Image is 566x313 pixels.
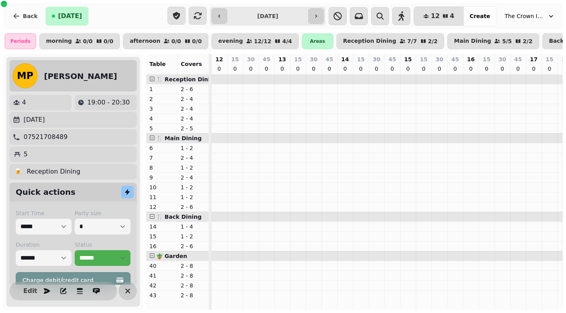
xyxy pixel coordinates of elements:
button: Back [6,7,44,26]
p: 15 [294,55,301,63]
button: morning0/00/0 [39,33,120,49]
p: 2 - 4 [181,105,206,113]
p: 0 [421,65,427,73]
p: 4 [149,115,175,123]
p: 43 [149,291,175,299]
p: 2 / 2 [523,38,533,44]
p: 9 [149,174,175,181]
p: 4 / 4 [282,38,292,44]
p: 0 [499,65,505,73]
p: 0 [389,65,395,73]
p: 10 [149,183,175,191]
p: 15 [404,55,412,63]
div: Areas [302,33,333,49]
p: 0 / 0 [104,38,114,44]
p: 1 - 2 [181,193,206,201]
p: 15 [483,55,490,63]
p: 1 - 2 [181,164,206,172]
p: 0 [263,65,270,73]
p: 2 - 6 [181,85,206,93]
p: 4 [22,98,26,107]
span: [DATE] [58,13,82,19]
label: Status [75,241,130,249]
p: 0 / 0 [192,38,202,44]
p: 11 [149,193,175,201]
button: The Crown Inn [500,9,560,23]
h2: [PERSON_NAME] [44,71,117,82]
p: 0 / 0 [83,38,93,44]
label: Start Time [16,209,72,217]
span: Create [470,13,490,19]
p: 14 [149,223,175,231]
p: 0 [452,65,458,73]
p: 8 [149,164,175,172]
p: Reception Dining [27,167,80,176]
button: evening12/124/4 [211,33,299,49]
p: 15 [546,55,553,63]
p: 16 [467,55,474,63]
p: 0 [311,65,317,73]
p: 17 [530,55,537,63]
p: 2 - 4 [181,174,206,181]
span: Edit [26,288,35,294]
p: 0 [531,65,537,73]
p: 45 [388,55,396,63]
p: 0 / 0 [171,38,181,44]
p: 2 [149,95,175,103]
p: 0 [483,65,490,73]
p: 2 - 8 [181,272,206,280]
span: 🍴 Back Dining [156,214,202,220]
span: 4 [450,13,454,19]
p: 6 [149,144,175,152]
p: 19:00 - 20:30 [87,98,130,107]
p: 2 - 8 [181,282,206,289]
span: 12 [431,13,439,19]
span: 🍴 Reception Dining [156,76,218,82]
p: morning [46,38,72,44]
p: 2 - 5 [181,124,206,132]
p: 2 - 6 [181,203,206,211]
p: 0 [436,65,443,73]
p: 2 / 2 [428,38,438,44]
p: 12 [149,203,175,211]
p: 2 - 4 [181,95,206,103]
span: Covers [181,61,202,67]
p: 0 [358,65,364,73]
span: MP [17,71,33,81]
h2: Quick actions [16,187,75,198]
p: 3 [149,105,175,113]
p: 30 [310,55,317,63]
div: Periods [5,33,36,49]
p: 15 [420,55,427,63]
p: 1 - 2 [181,232,206,240]
p: 0 [326,65,333,73]
p: 45 [263,55,270,63]
p: 2 - 8 [181,291,206,299]
button: Edit [22,283,38,299]
p: 15 [231,55,239,63]
p: 14 [341,55,349,63]
p: 15 [149,232,175,240]
p: 5 [149,124,175,132]
p: 5 [24,150,28,159]
p: 2 - 4 [181,154,206,162]
p: 5 / 5 [502,38,512,44]
p: 1 - 2 [181,144,206,152]
p: Main Dining [454,38,491,44]
p: 30 [436,55,443,63]
button: Charge debit/credit card [16,272,130,288]
p: 30 [373,55,380,63]
p: 13 [278,55,286,63]
p: 07521708489 [24,132,68,142]
p: 15 [357,55,364,63]
span: Charge debit/credit card [22,277,114,283]
p: 0 [295,65,301,73]
p: 12 / 12 [254,38,271,44]
span: 🪴 Garden [156,253,187,259]
button: afternoon0/00/0 [123,33,208,49]
p: 42 [149,282,175,289]
label: Duration [16,241,72,249]
p: 1 - 2 [181,183,206,191]
p: 45 [325,55,333,63]
p: Reception Dining [343,38,396,44]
